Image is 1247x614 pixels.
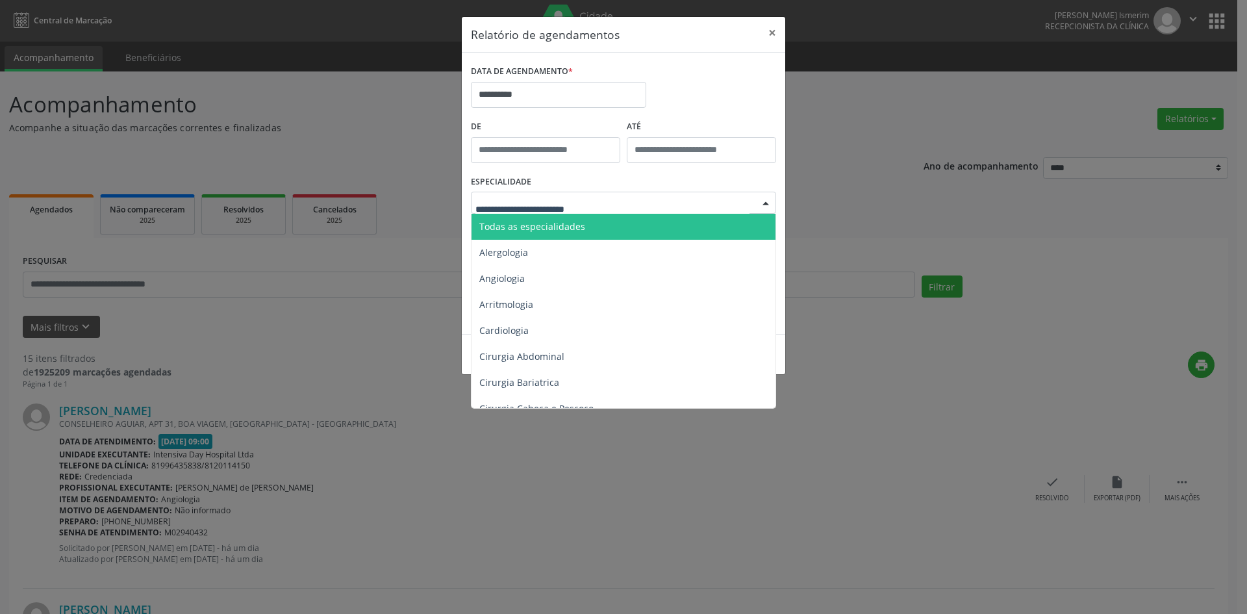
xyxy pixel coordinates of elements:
[471,26,620,43] h5: Relatório de agendamentos
[479,376,559,389] span: Cirurgia Bariatrica
[479,350,564,363] span: Cirurgia Abdominal
[479,220,585,233] span: Todas as especialidades
[479,324,529,337] span: Cardiologia
[479,272,525,285] span: Angiologia
[479,298,533,311] span: Arritmologia
[627,117,776,137] label: ATÉ
[471,117,620,137] label: De
[471,62,573,82] label: DATA DE AGENDAMENTO
[479,402,594,415] span: Cirurgia Cabeça e Pescoço
[479,246,528,259] span: Alergologia
[759,17,785,49] button: Close
[471,172,531,192] label: ESPECIALIDADE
